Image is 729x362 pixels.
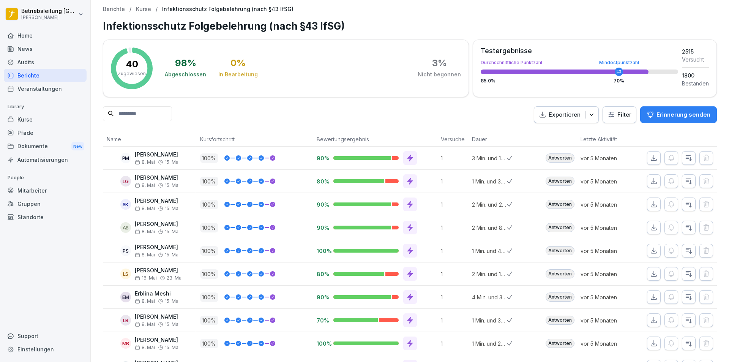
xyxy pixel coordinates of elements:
[135,221,180,228] p: [PERSON_NAME]
[607,111,631,119] div: Filter
[599,60,639,65] div: Mindestpunktzahl
[472,293,507,301] p: 4 Min. und 33 Sek.
[200,153,218,163] p: 100 %
[441,201,468,209] p: 1
[534,106,599,123] button: Exportieren
[4,197,87,210] a: Gruppen
[441,293,468,301] p: 1
[165,322,180,327] span: 15. Mai
[441,316,468,324] p: 1
[200,177,218,186] p: 100 %
[162,6,293,13] p: Infektionsschutz Folgebelehrung (nach §43 IfSG)
[472,316,507,324] p: 1 Min. und 33 Sek.
[581,293,635,301] p: vor 5 Monaten
[120,245,131,256] div: PS
[682,47,709,55] div: 2515
[21,15,77,20] p: [PERSON_NAME]
[441,177,468,185] p: 1
[581,224,635,232] p: vor 5 Monaten
[682,79,709,87] div: Bestanden
[581,316,635,324] p: vor 5 Monaten
[4,343,87,356] a: Einstellungen
[581,340,635,348] p: vor 5 Monaten
[103,19,717,33] h1: Infektionsschutz Folgebelehrung (nach §43 IfSG)
[441,154,468,162] p: 1
[640,106,717,123] button: Erinnerung senden
[200,269,218,279] p: 100 %
[4,139,87,153] a: DokumenteNew
[4,210,87,224] a: Standorte
[546,246,574,255] div: Antworten
[4,184,87,197] div: Mitarbeiter
[200,339,218,348] p: 100 %
[135,175,180,181] p: [PERSON_NAME]
[120,269,131,279] div: LS
[135,252,155,258] span: 8. Mai
[230,58,246,68] div: 0 %
[4,126,87,139] div: Pfade
[546,292,574,302] div: Antworten
[4,82,87,95] div: Veranstaltungen
[581,177,635,185] p: vor 5 Monaten
[432,58,447,68] div: 3 %
[129,6,131,13] p: /
[103,6,125,13] a: Berichte
[656,111,710,119] p: Erinnerung senden
[4,55,87,69] div: Audits
[165,206,180,211] span: 15. Mai
[165,299,180,304] span: 15. Mai
[317,178,327,185] p: 80%
[472,270,507,278] p: 2 Min. und 12 Sek.
[135,198,180,204] p: [PERSON_NAME]
[200,135,309,143] p: Kursfortschritt
[472,135,503,143] p: Dauer
[317,135,433,143] p: Bewertungsergebnis
[200,316,218,325] p: 100 %
[472,177,507,185] p: 1 Min. und 35 Sek.
[135,275,157,281] span: 16. Mai
[167,275,183,281] span: 23. Mai
[549,111,581,119] p: Exportieren
[4,113,87,126] div: Kurse
[472,247,507,255] p: 1 Min. und 40 Sek.
[165,160,180,165] span: 15. Mai
[581,154,635,162] p: vor 5 Monaten
[175,58,196,68] div: 98 %
[317,294,327,301] p: 90%
[603,107,636,123] button: Filter
[682,55,709,63] div: Versucht
[4,69,87,82] a: Berichte
[481,79,678,83] div: 85.0 %
[546,223,574,232] div: Antworten
[200,292,218,302] p: 100 %
[4,42,87,55] a: News
[581,270,635,278] p: vor 5 Monaten
[441,270,468,278] p: 1
[4,153,87,166] div: Automatisierungen
[126,60,138,69] p: 40
[120,315,131,326] div: LB
[546,316,574,325] div: Antworten
[581,247,635,255] p: vor 5 Monaten
[682,71,709,79] div: 1800
[4,329,87,343] div: Support
[135,299,155,304] span: 8. Mai
[135,183,155,188] span: 8. Mai
[441,340,468,348] p: 1
[165,345,180,350] span: 15. Mai
[120,153,131,163] div: PM
[135,345,155,350] span: 8. Mai
[136,6,151,13] a: Kurse
[120,176,131,187] div: LG
[472,154,507,162] p: 3 Min. und 18 Sek.
[546,200,574,209] div: Antworten
[107,135,192,143] p: Name
[135,244,180,251] p: [PERSON_NAME]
